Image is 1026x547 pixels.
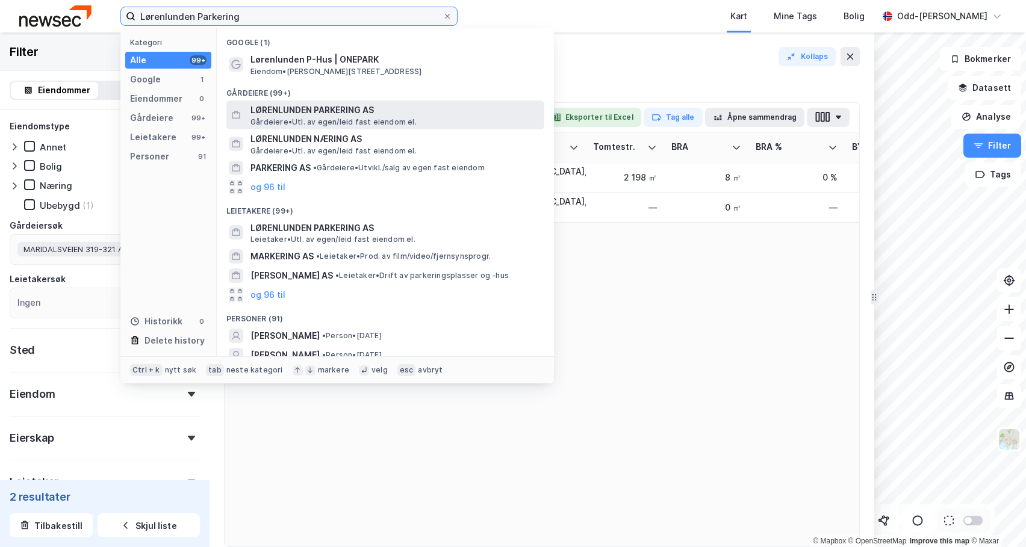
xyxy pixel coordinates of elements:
div: Google [130,72,161,87]
div: Næring [40,180,72,191]
div: 99+ [190,113,207,123]
div: Ubebygd [40,200,80,211]
iframe: Chat Widget [966,489,1026,547]
a: Improve this map [910,537,969,545]
div: neste kategori [226,365,283,375]
span: • [322,350,326,359]
div: Google (1) [217,28,554,50]
div: 1 ㎡ [852,171,922,184]
div: tab [206,364,224,376]
span: Gårdeiere • Utl. av egen/leid fast eiendom el. [250,146,417,156]
div: Mine Tags [774,9,817,23]
button: Filter [963,134,1021,158]
span: Lørenlunden P-Hus | ONEPARK [250,52,539,67]
div: Tomtestr. [593,141,642,153]
div: Filter [10,42,39,61]
span: • [316,252,320,261]
div: Sted [10,343,35,357]
span: Leietaker • Drift av parkeringsplasser og -hus [335,271,509,280]
button: Tilbakestill [10,513,93,537]
input: Søk på adresse, matrikkel, gårdeiere, leietakere eller personer [135,7,443,25]
button: Tags [965,162,1021,187]
div: Leietakere (99+) [217,197,554,218]
div: Annet [40,141,66,153]
div: [GEOGRAPHIC_DATA], 358/1 [497,195,579,220]
span: MARKERING AS [250,249,314,264]
div: Leietaker [10,475,58,489]
span: Leietaker • Prod. av film/video/fjernsynsprogr. [316,252,491,261]
div: [GEOGRAPHIC_DATA], 58/9 [497,165,579,190]
div: Historikk [130,314,182,329]
span: Eiendom • [PERSON_NAME][STREET_ADDRESS] [250,67,421,76]
div: 99+ [190,55,207,65]
div: 0 [197,317,207,326]
div: Gårdeiersøk [10,218,63,233]
div: 1 [197,75,207,84]
div: BRA % [756,141,823,153]
button: Datasett [948,76,1021,100]
a: OpenStreetMap [848,537,907,545]
div: Gårdeiere [130,111,173,125]
button: Åpne sammendrag [705,108,805,127]
div: — [756,201,838,214]
div: Eierskap [10,431,54,445]
button: Bokmerker [940,47,1021,71]
span: [PERSON_NAME] [250,348,320,362]
div: Eiendommer [38,83,90,97]
div: markere [318,365,349,375]
button: Tag alle [644,108,703,127]
div: Bolig [40,161,62,172]
button: Analyse [951,105,1021,129]
div: Alle [130,53,146,67]
img: newsec-logo.f6e21ccffca1b3a03d2d.png [19,5,92,26]
span: • [313,163,317,172]
div: Kontrollprogram for chat [966,489,1026,547]
div: 2 resultater [10,489,200,504]
span: LØRENLUNDEN PARKERING AS [250,221,539,235]
div: 0 [197,94,207,104]
div: Bolig [844,9,865,23]
div: Personer (91) [217,304,554,326]
div: — [593,201,657,214]
div: BYA [852,141,907,153]
div: Leietakere [130,130,176,144]
div: Eiendomstype [10,119,70,134]
div: Eiendom [10,387,55,401]
div: Delete history [145,333,205,348]
div: nytt søk [165,365,197,375]
div: Kart [730,9,747,23]
div: Ingen [17,295,40,310]
div: (1) [82,200,94,211]
div: 0 ㎡ [671,201,741,214]
span: Person • [DATE] [322,350,382,360]
span: Leietaker • Utl. av egen/leid fast eiendom el. [250,235,415,244]
span: Gårdeiere • Utl. av egen/leid fast eiendom el. [250,117,417,127]
div: 91 [197,152,207,161]
div: 0 % [756,171,838,184]
img: Z [998,428,1021,451]
div: Kategori [130,38,211,47]
div: 8 ㎡ [671,171,741,184]
span: MARIDALSVEIEN 319-321 AS [23,244,128,254]
button: Kollaps [779,47,836,66]
div: Odd-[PERSON_NAME] [897,9,987,23]
span: • [322,331,326,340]
div: Ctrl + k [130,364,163,376]
div: Personer [130,149,169,164]
div: BRA [671,141,727,153]
div: 0 ㎡ [852,201,922,214]
button: og 96 til [250,288,285,302]
span: • [335,271,339,280]
button: Eksporter til Excel [543,108,641,127]
div: avbryt [418,365,443,375]
div: 2 198 ㎡ [593,171,657,184]
span: [PERSON_NAME] [250,329,320,343]
div: esc [397,364,416,376]
div: 99+ [190,132,207,142]
div: Gårdeiere (99+) [217,79,554,100]
span: LØRENLUNDEN PARKERING AS [250,103,539,117]
div: Eiendommer [130,91,182,106]
div: velg [372,365,388,375]
a: Mapbox [813,537,846,545]
span: [PERSON_NAME] AS [250,268,333,283]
